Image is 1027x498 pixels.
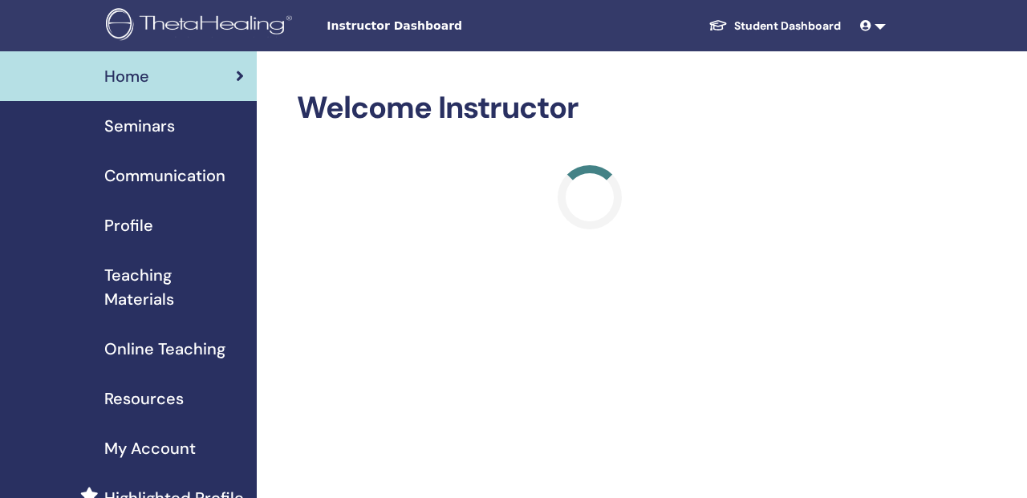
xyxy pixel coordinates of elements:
h2: Welcome Instructor [297,90,883,127]
span: Profile [104,213,153,237]
span: Online Teaching [104,337,225,361]
span: Instructor Dashboard [327,18,567,34]
span: Teaching Materials [104,263,244,311]
img: logo.png [106,8,298,44]
span: My Account [104,436,196,460]
span: Home [104,64,149,88]
span: Seminars [104,114,175,138]
span: Communication [104,164,225,188]
span: Resources [104,387,184,411]
img: graduation-cap-white.svg [708,18,728,32]
a: Student Dashboard [696,11,854,41]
